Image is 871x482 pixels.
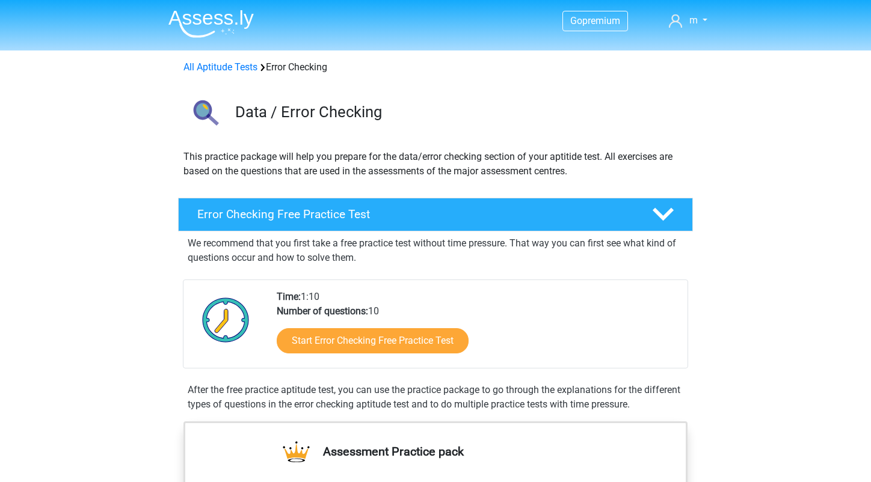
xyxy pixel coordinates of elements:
[179,60,692,75] div: Error Checking
[195,290,256,350] img: Clock
[664,13,712,28] a: m
[563,13,627,29] a: Gopremium
[197,207,633,221] h4: Error Checking Free Practice Test
[173,198,698,231] a: Error Checking Free Practice Test
[188,236,683,265] p: We recommend that you first take a free practice test without time pressure. That way you can fir...
[235,103,683,121] h3: Data / Error Checking
[570,15,582,26] span: Go
[183,61,257,73] a: All Aptitude Tests
[277,328,469,353] a: Start Error Checking Free Practice Test
[183,150,688,178] p: This practice package will help you prepare for the data/error checking section of your aptitide ...
[268,290,687,368] div: 1:10 10
[179,89,230,140] img: error checking
[183,383,688,412] div: After the free practice aptitude test, you can use the practice package to go through the explana...
[277,305,368,317] b: Number of questions:
[689,14,698,26] span: m
[168,10,254,38] img: Assessly
[277,291,301,302] b: Time:
[582,15,620,26] span: premium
